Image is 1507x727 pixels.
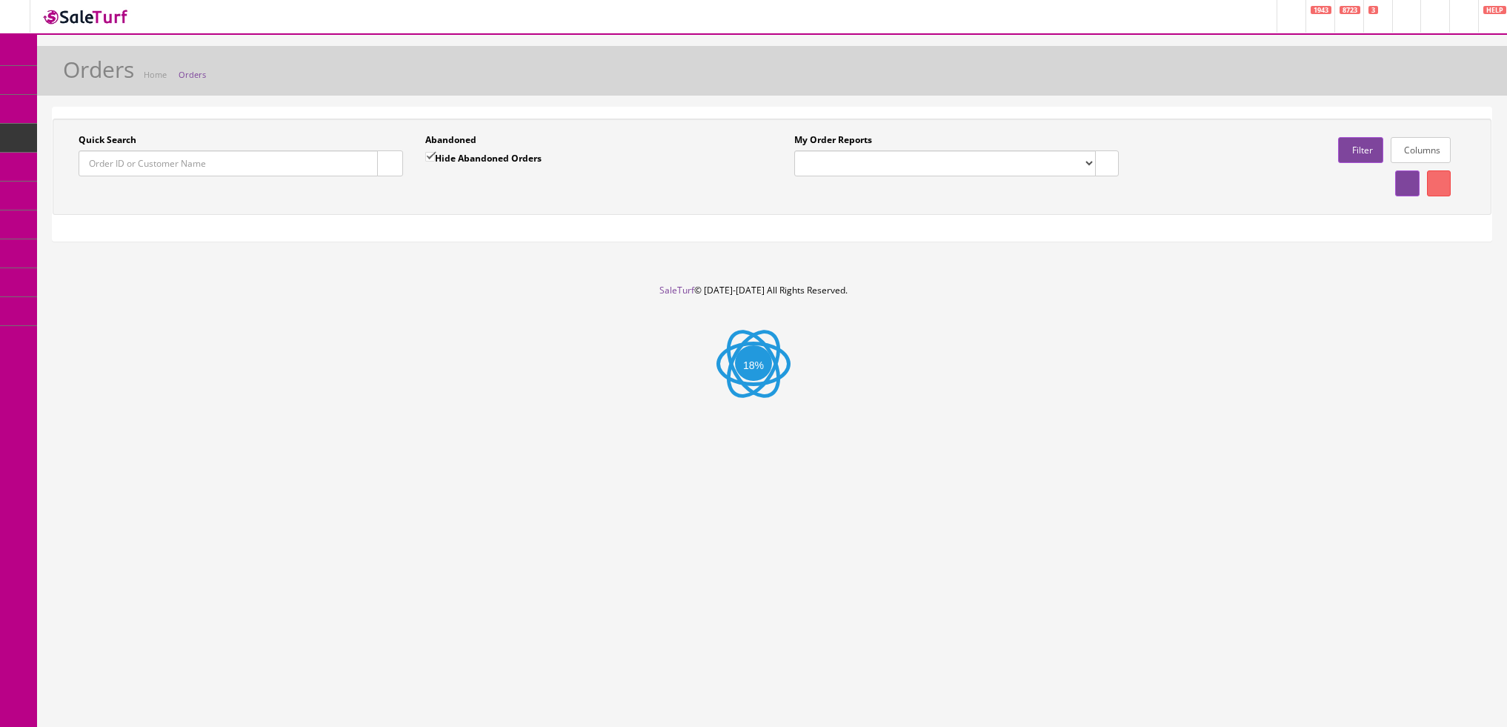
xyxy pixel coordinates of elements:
label: Hide Abandoned Orders [425,150,542,165]
label: Quick Search [79,133,136,147]
label: Abandoned [425,133,476,147]
a: Columns [1391,137,1451,163]
img: SaleTurf [41,7,130,27]
a: Orders [179,69,206,80]
h1: Orders [63,57,134,82]
input: Hide Abandoned Orders [425,152,435,162]
a: Filter [1338,137,1383,163]
a: Home [144,69,167,80]
a: SaleTurf [659,284,694,296]
span: 8723 [1340,6,1360,14]
span: 3 [1368,6,1378,14]
span: 1943 [1311,6,1331,14]
label: My Order Reports [794,133,872,147]
input: Order ID or Customer Name [79,150,378,176]
span: HELP [1483,6,1506,14]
